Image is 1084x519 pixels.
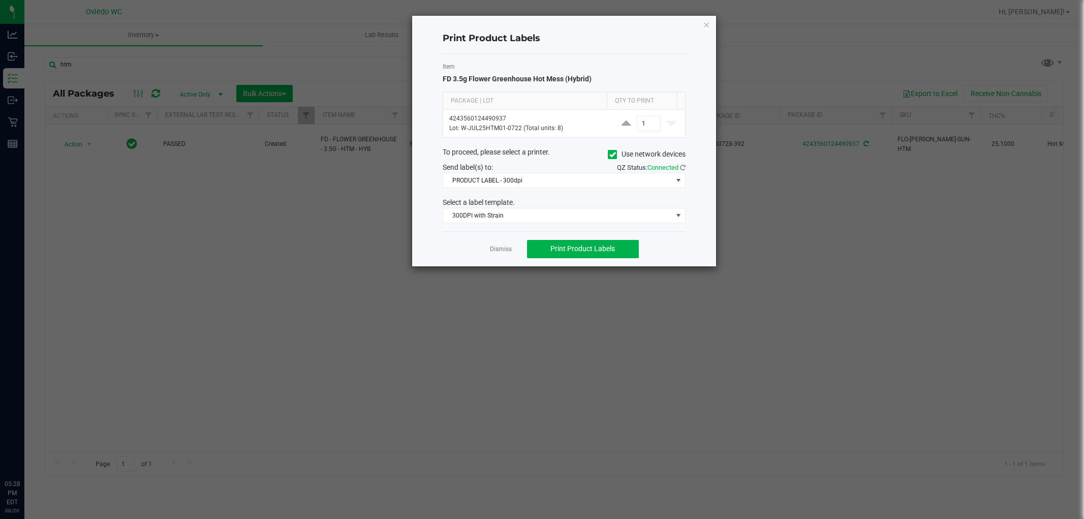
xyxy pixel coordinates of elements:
[443,75,592,83] span: FD 3.5g Flower Greenhouse Hot Mess (Hybrid)
[443,173,672,188] span: PRODUCT LABEL - 300dpi
[443,62,686,71] label: Item
[449,114,606,124] p: 4243560124490937
[607,93,677,110] th: Qty to Print
[647,164,678,171] span: Connected
[449,124,606,133] p: Lot: W-JUL25HTM01-0722 (Total units: 8)
[443,32,686,45] h4: Print Product Labels
[435,147,693,162] div: To proceed, please select a printer.
[608,149,686,160] label: Use network devices
[10,438,41,468] iframe: Resource center
[443,208,672,223] span: 300DPI with Strain
[443,163,493,171] span: Send label(s) to:
[490,245,512,254] a: Dismiss
[435,197,693,208] div: Select a label template.
[617,164,686,171] span: QZ Status:
[550,245,615,253] span: Print Product Labels
[443,93,607,110] th: Package | Lot
[527,240,639,258] button: Print Product Labels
